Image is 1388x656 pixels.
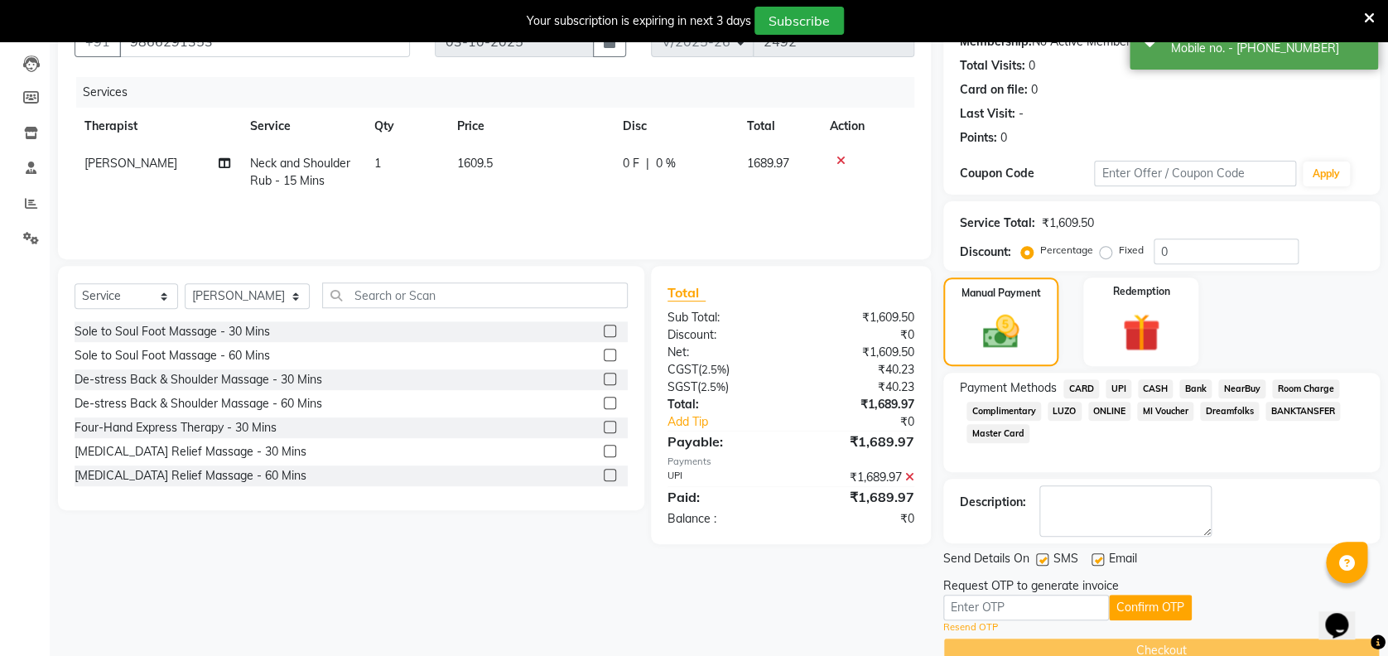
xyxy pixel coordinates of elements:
[447,108,613,145] th: Price
[75,108,240,145] th: Therapist
[791,469,927,486] div: ₹1,689.97
[943,620,998,634] a: Resend OTP
[791,309,927,326] div: ₹1,609.50
[322,282,628,308] input: Search or Scan
[84,156,177,171] span: [PERSON_NAME]
[364,108,447,145] th: Qty
[1119,243,1144,258] label: Fixed
[655,487,791,507] div: Paid:
[791,487,927,507] div: ₹1,689.97
[960,494,1026,511] div: Description:
[75,443,306,461] div: [MEDICAL_DATA] Relief Massage - 30 Mins
[960,215,1035,232] div: Service Total:
[960,81,1028,99] div: Card on file:
[1000,129,1007,147] div: 0
[960,129,997,147] div: Points:
[1029,57,1035,75] div: 0
[791,326,927,344] div: ₹0
[1109,595,1192,620] button: Confirm OTP
[667,362,698,377] span: CGST
[943,577,1119,595] div: Request OTP to generate invoice
[75,419,277,437] div: Four-Hand Express Therapy - 30 Mins
[75,26,121,57] button: +91
[966,424,1029,443] span: Master Card
[747,156,789,171] span: 1689.97
[960,105,1015,123] div: Last Visit:
[966,402,1041,421] span: Complimentary
[1063,379,1099,398] span: CARD
[701,363,726,376] span: 2.5%
[1318,590,1371,639] iframe: chat widget
[960,57,1025,75] div: Total Visits:
[623,155,639,172] span: 0 F
[791,432,927,451] div: ₹1,689.97
[457,156,493,171] span: 1609.5
[960,244,1011,261] div: Discount:
[1218,379,1265,398] span: NearBuy
[1137,402,1193,421] span: MI Voucher
[75,395,322,412] div: De-stress Back & Shoulder Massage - 60 Mins
[1094,161,1295,186] input: Enter Offer / Coupon Code
[655,326,791,344] div: Discount:
[655,469,791,486] div: UPI
[960,379,1057,397] span: Payment Methods
[667,284,706,301] span: Total
[1272,379,1339,398] span: Room Charge
[240,108,364,145] th: Service
[813,413,927,431] div: ₹0
[119,26,410,57] input: Search by Name/Mobile/Email/Code
[655,344,791,361] div: Net:
[791,379,927,396] div: ₹40.23
[1111,309,1172,356] img: _gift.svg
[960,33,1363,51] div: No Active Membership
[655,379,791,396] div: ( )
[667,379,697,394] span: SGST
[754,7,844,35] button: Subscribe
[820,108,914,145] th: Action
[943,550,1029,571] span: Send Details On
[1112,284,1169,299] label: Redemption
[1109,550,1137,571] span: Email
[1179,379,1212,398] span: Bank
[737,108,820,145] th: Total
[1200,402,1259,421] span: Dreamfolks
[655,396,791,413] div: Total:
[960,33,1032,51] div: Membership:
[1053,550,1078,571] span: SMS
[75,467,306,485] div: [MEDICAL_DATA] Relief Massage - 60 Mins
[646,155,649,172] span: |
[971,311,1030,353] img: _cash.svg
[75,323,270,340] div: Sole to Soul Foot Massage - 30 Mins
[791,344,927,361] div: ₹1,609.50
[1040,243,1093,258] label: Percentage
[791,510,927,528] div: ₹0
[791,396,927,413] div: ₹1,689.97
[667,455,914,469] div: Payments
[791,361,927,379] div: ₹40.23
[655,361,791,379] div: ( )
[250,156,350,188] span: Neck and Shoulder Rub - 15 Mins
[1138,379,1174,398] span: CASH
[374,156,381,171] span: 1
[1042,215,1094,232] div: ₹1,609.50
[1088,402,1131,421] span: ONLINE
[75,371,322,388] div: De-stress Back & Shoulder Massage - 30 Mins
[960,165,1094,182] div: Coupon Code
[655,510,791,528] div: Balance :
[1303,162,1350,186] button: Apply
[1048,402,1082,421] span: LUZO
[1019,105,1024,123] div: -
[1031,81,1038,99] div: 0
[1106,379,1131,398] span: UPI
[75,347,270,364] div: Sole to Soul Foot Massage - 60 Mins
[655,413,814,431] a: Add Tip
[943,595,1109,620] input: Enter OTP
[656,155,676,172] span: 0 %
[701,380,725,393] span: 2.5%
[655,309,791,326] div: Sub Total:
[76,77,927,108] div: Services
[655,432,791,451] div: Payable:
[527,12,751,30] div: Your subscription is expiring in next 3 days
[613,108,737,145] th: Disc
[961,286,1041,301] label: Manual Payment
